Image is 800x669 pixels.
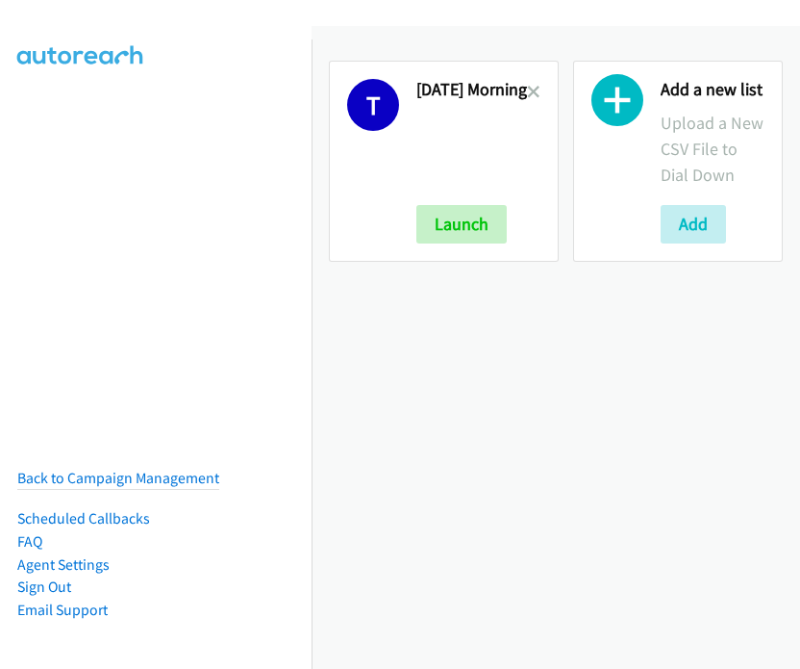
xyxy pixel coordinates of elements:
h2: Add a new list [661,79,764,101]
button: Launch [416,205,507,244]
a: Back to Campaign Management [17,469,219,487]
a: Email Support [17,601,108,619]
a: Sign Out [17,578,71,596]
a: Scheduled Callbacks [17,509,150,527]
h2: [DATE] Morning [416,79,527,101]
button: Add [661,205,726,244]
h1: T [347,79,399,131]
a: FAQ [17,532,42,551]
p: Upload a New CSV File to Dial Down [661,110,764,188]
a: Agent Settings [17,555,110,574]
